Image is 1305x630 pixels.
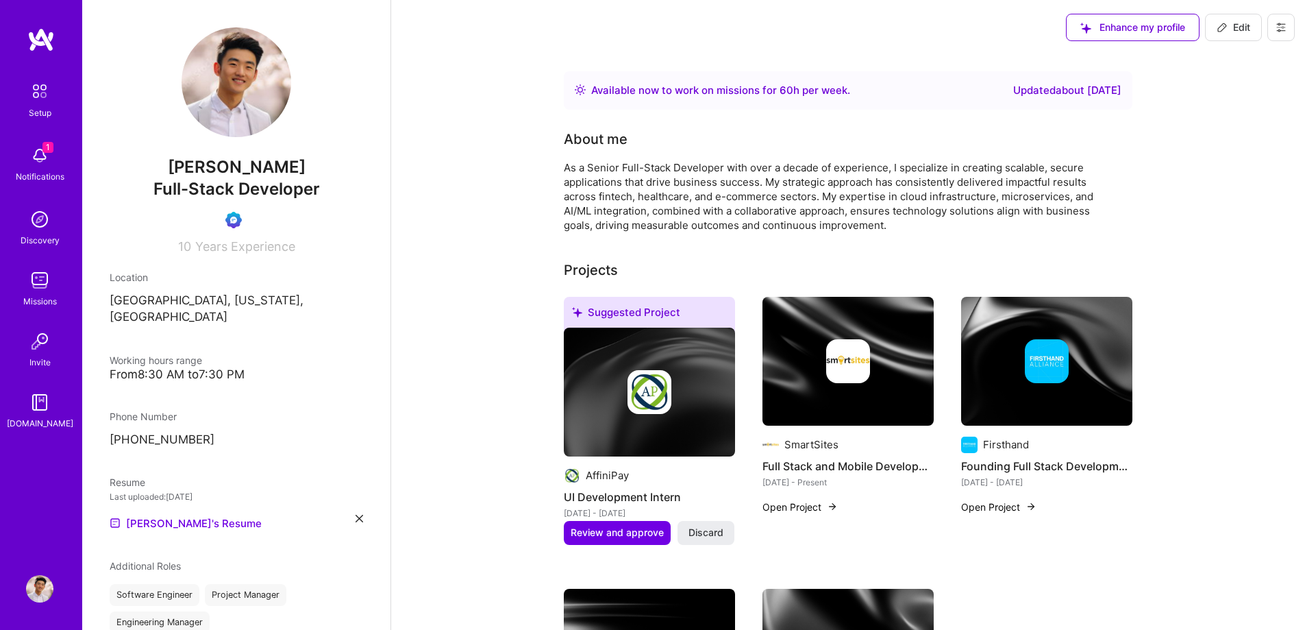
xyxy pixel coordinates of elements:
img: bell [26,142,53,169]
img: cover [564,328,735,457]
a: User Avatar [23,575,57,603]
button: Edit [1205,14,1262,41]
div: Available now to work on missions for h per week . [591,82,850,99]
div: Projects [564,260,618,280]
a: [PERSON_NAME]'s Resume [110,515,262,531]
span: 60 [780,84,793,97]
img: Availability [575,84,586,95]
button: Review and approve [564,521,671,544]
span: 10 [178,239,191,254]
div: From 8:30 AM to 7:30 PM [110,367,363,382]
div: Project Manager [205,584,286,606]
img: User Avatar [26,575,53,603]
div: SmartSites [784,437,838,452]
span: Review and approve [571,526,664,540]
div: Suggested Project [564,297,735,333]
div: Firsthand [983,437,1029,452]
button: Open Project [961,500,1036,514]
p: [PHONE_NUMBER] [110,432,363,448]
span: Additional Roles [110,560,181,572]
div: Software Engineer [110,584,199,606]
span: Enhance my profile [1080,21,1185,34]
div: Invite [29,355,51,369]
div: Setup [29,106,51,120]
div: As a Senior Full-Stack Developer with over a decade of experience, I specialize in creating scala... [564,160,1112,232]
span: Full-Stack Developer [153,179,320,199]
i: icon SuggestedTeams [572,307,582,317]
span: Discard [688,526,723,540]
img: cover [961,297,1132,426]
div: [DATE] - [DATE] [961,475,1132,489]
img: discovery [26,206,53,233]
div: Last uploaded: [DATE] [110,489,363,504]
img: guide book [26,389,53,416]
button: Enhance my profile [1066,14,1200,41]
img: Company logo [627,370,671,414]
h4: UI Development Intern [564,488,735,506]
img: Evaluation Call Booked [225,212,242,228]
span: 1 [42,142,53,153]
div: Missions [23,294,57,308]
img: cover [762,297,934,426]
div: [DATE] - [DATE] [564,506,735,520]
div: About me [564,129,627,149]
span: Working hours range [110,354,202,366]
span: Edit [1217,21,1250,34]
div: Location [110,270,363,284]
img: Company logo [826,339,870,383]
p: [GEOGRAPHIC_DATA], [US_STATE], [GEOGRAPHIC_DATA] [110,293,363,326]
div: [DATE] - Present [762,475,934,489]
div: Updated about [DATE] [1013,82,1121,99]
div: AffiniPay [586,468,629,483]
i: icon Close [356,515,363,522]
img: logo [27,27,55,52]
div: [DOMAIN_NAME] [7,416,73,431]
img: Resume [110,518,121,529]
span: Years Experience [195,239,295,254]
button: Open Project [762,500,838,514]
img: Company logo [564,468,580,484]
img: teamwork [26,267,53,294]
img: arrow-right [1026,501,1036,512]
img: arrow-right [827,501,838,512]
img: Company logo [961,437,978,453]
img: Invite [26,328,53,355]
span: [PERSON_NAME] [110,157,363,178]
span: Resume [110,476,145,488]
img: Company logo [762,437,779,453]
img: Company logo [1025,339,1069,383]
button: Discard [678,521,734,544]
h4: Full Stack and Mobile Development Leadership [762,457,934,475]
span: Phone Number [110,411,177,422]
img: User Avatar [182,27,291,137]
div: Discovery [21,233,60,247]
h4: Founding Full Stack Development [961,457,1132,475]
i: icon SuggestedTeams [1080,23,1091,34]
div: Notifications [16,169,64,184]
img: setup [25,77,54,106]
